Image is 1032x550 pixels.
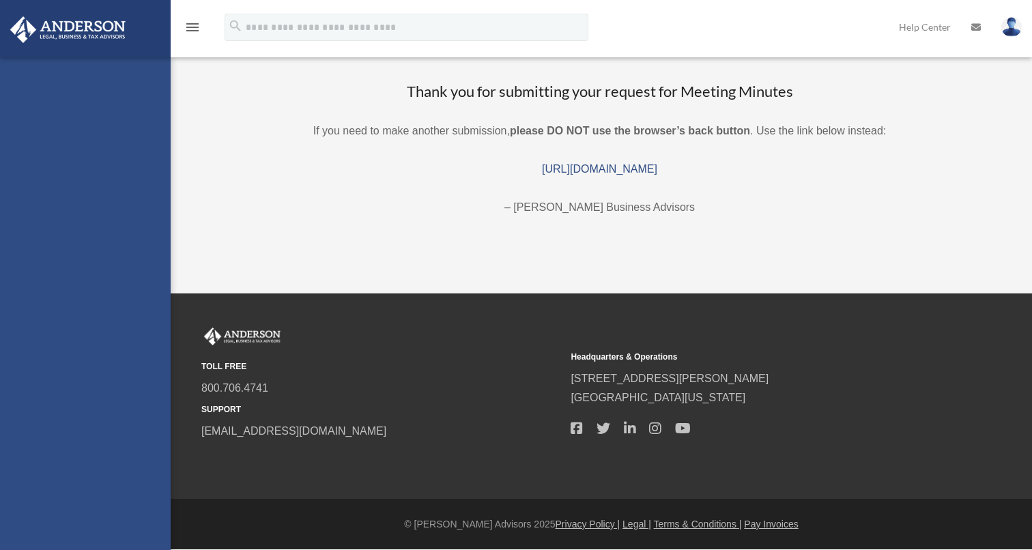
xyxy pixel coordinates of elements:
[201,382,268,394] a: 800.706.4741
[201,425,386,437] a: [EMAIL_ADDRESS][DOMAIN_NAME]
[184,198,1015,217] p: – [PERSON_NAME] Business Advisors
[228,18,243,33] i: search
[744,519,798,530] a: Pay Invoices
[556,519,620,530] a: Privacy Policy |
[571,350,930,364] small: Headquarters & Operations
[622,519,651,530] a: Legal |
[171,516,1032,533] div: © [PERSON_NAME] Advisors 2025
[184,81,1015,102] h3: Thank you for submitting your request for Meeting Minutes
[201,360,561,374] small: TOLL FREE
[571,392,745,403] a: [GEOGRAPHIC_DATA][US_STATE]
[184,121,1015,141] p: If you need to make another submission, . Use the link below instead:
[184,19,201,35] i: menu
[542,163,657,175] a: [URL][DOMAIN_NAME]
[571,373,769,384] a: [STREET_ADDRESS][PERSON_NAME]
[201,403,561,417] small: SUPPORT
[201,328,283,345] img: Anderson Advisors Platinum Portal
[654,519,742,530] a: Terms & Conditions |
[184,24,201,35] a: menu
[6,16,130,43] img: Anderson Advisors Platinum Portal
[510,125,750,136] b: please DO NOT use the browser’s back button
[1001,17,1022,37] img: User Pic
